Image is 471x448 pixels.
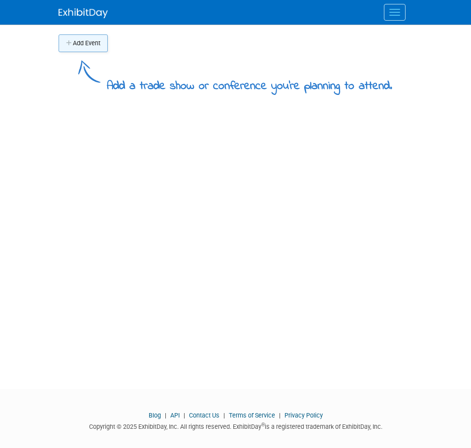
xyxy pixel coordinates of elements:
[149,412,161,419] a: Blog
[277,412,283,419] span: |
[261,422,265,427] sup: ®
[189,412,220,419] a: Contact Us
[384,4,406,21] button: Menu
[59,8,108,18] img: ExhibitDay
[221,412,227,419] span: |
[170,412,180,419] a: API
[59,34,108,52] button: Add Event
[107,71,392,95] div: Add a trade show or conference you're planning to attend.
[229,412,275,419] a: Terms of Service
[162,412,169,419] span: |
[284,412,323,419] a: Privacy Policy
[181,412,188,419] span: |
